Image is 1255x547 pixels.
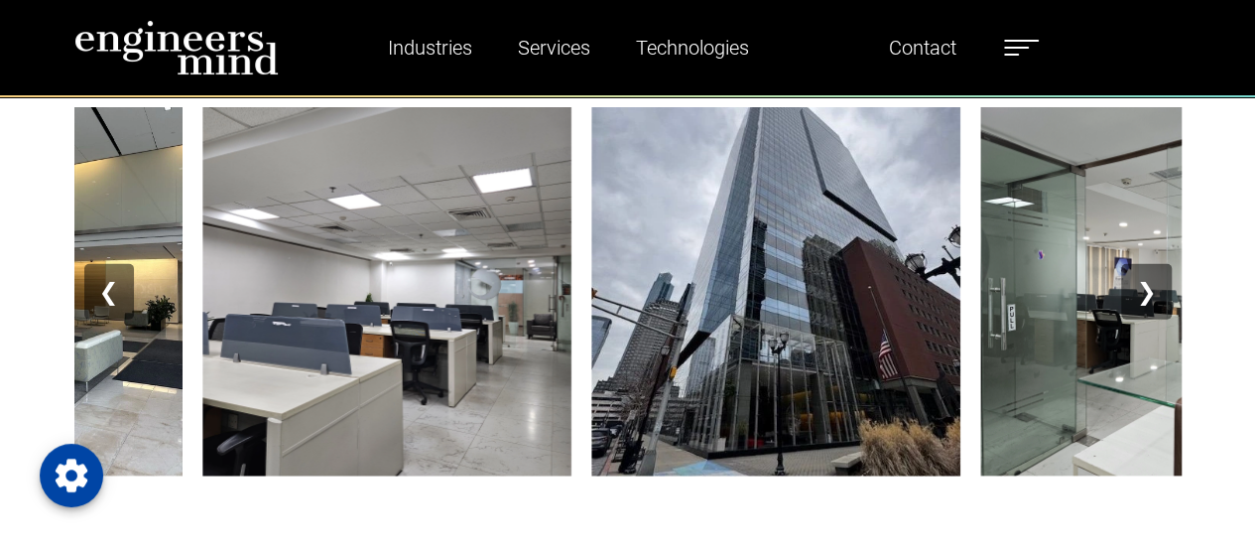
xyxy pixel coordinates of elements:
[74,20,279,75] img: logo
[1121,264,1171,320] button: ❯
[881,25,964,70] a: Contact
[202,107,571,477] img: Image 7
[628,25,757,70] a: Technologies
[510,25,598,70] a: Services
[591,107,960,477] img: Image 8
[84,264,134,320] button: ❮
[380,25,480,70] a: Industries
